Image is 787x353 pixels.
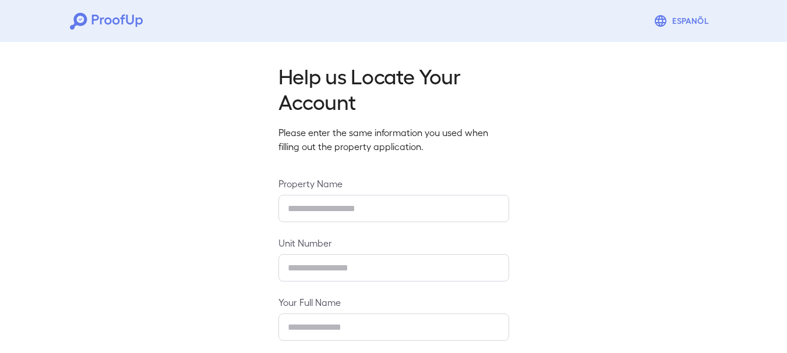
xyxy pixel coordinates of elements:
button: Espanõl [649,9,717,33]
label: Property Name [278,177,509,190]
label: Your Full Name [278,295,509,309]
label: Unit Number [278,236,509,249]
h2: Help us Locate Your Account [278,63,509,114]
p: Please enter the same information you used when filling out the property application. [278,126,509,154]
